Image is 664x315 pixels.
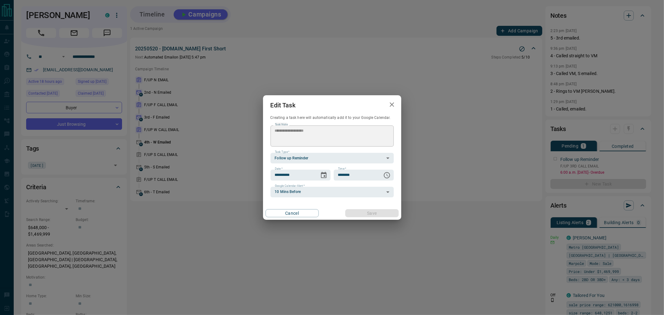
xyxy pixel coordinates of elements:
button: Cancel [266,209,319,217]
p: Creating a task here will automatically add it to your Google Calendar. [271,115,394,120]
label: Date [275,167,283,171]
h2: Edit Task [263,95,303,115]
label: Time [338,167,346,171]
div: Follow up Reminder [271,153,394,163]
label: Task Type [275,150,290,154]
label: Google Calendar Alert [275,184,305,188]
button: Choose time, selected time is 6:00 AM [381,169,393,181]
button: Choose date, selected date is Oct 14, 2025 [318,169,330,181]
div: 10 Mins Before [271,187,394,197]
label: Task Note [275,123,288,127]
